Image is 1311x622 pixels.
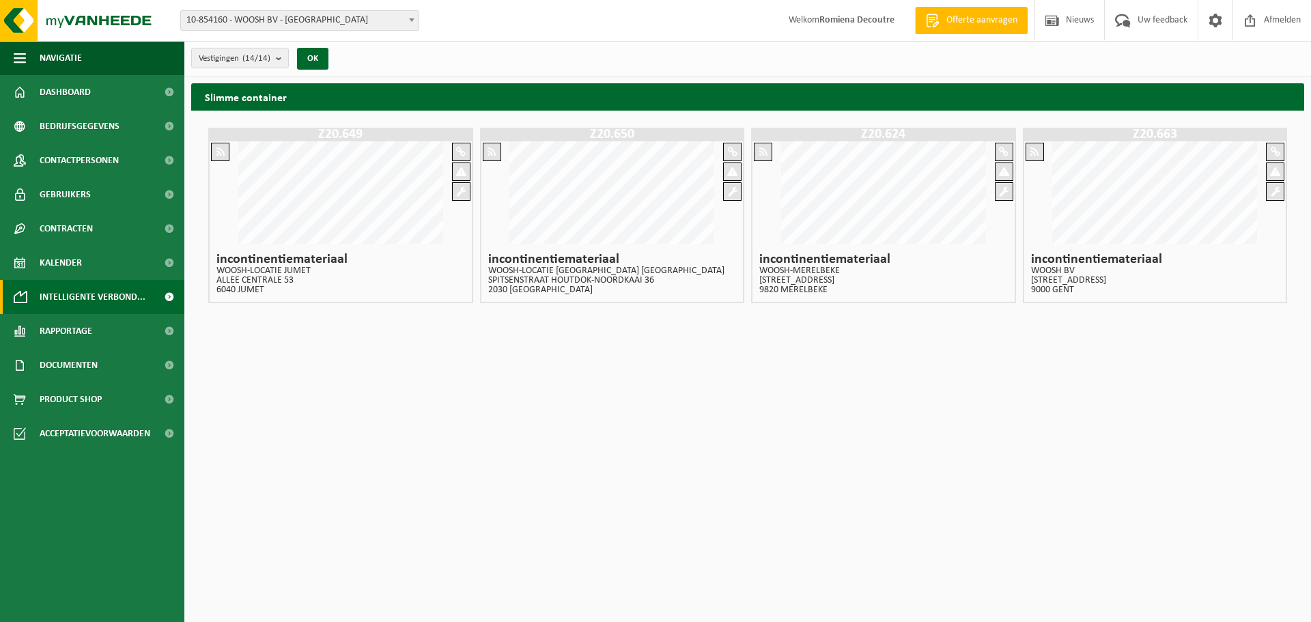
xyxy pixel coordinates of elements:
[40,109,119,143] span: Bedrijfsgegevens
[1031,253,1162,266] h4: incontinentiemateriaal
[40,382,102,416] span: Product Shop
[216,253,348,266] h4: incontinentiemateriaal
[759,266,890,276] p: WOOSH-MERELBEKE
[943,14,1021,27] span: Offerte aanvragen
[40,348,98,382] span: Documenten
[7,592,228,622] iframe: chat widget
[199,48,270,69] span: Vestigingen
[40,280,145,314] span: Intelligente verbond...
[759,276,890,285] p: [STREET_ADDRESS]
[1031,266,1162,276] p: WOOSH BV
[40,178,91,212] span: Gebruikers
[180,10,419,31] span: 10-854160 - WOOSH BV - GENT
[915,7,1028,34] a: Offerte aanvragen
[488,253,724,266] h4: incontinentiemateriaal
[40,143,119,178] span: Contactpersonen
[191,48,289,68] button: Vestigingen(14/14)
[216,276,348,285] p: ALLEE CENTRALE 53
[181,11,419,30] span: 10-854160 - WOOSH BV - GENT
[40,41,82,75] span: Navigatie
[216,266,348,276] p: WOOSH-LOCATIE JUMET
[297,48,328,70] button: OK
[1031,285,1162,295] p: 9000 GENT
[40,416,150,451] span: Acceptatievoorwaarden
[40,75,91,109] span: Dashboard
[40,314,92,348] span: Rapportage
[212,128,470,141] h1: Z20.649
[191,83,300,110] h2: Slimme container
[216,285,348,295] p: 6040 JUMET
[488,276,724,285] p: SPITSENSTRAAT HOUTDOK-NOORDKAAI 36
[40,246,82,280] span: Kalender
[1031,276,1162,285] p: [STREET_ADDRESS]
[488,266,724,276] p: WOOSH-LOCATIE [GEOGRAPHIC_DATA] [GEOGRAPHIC_DATA]
[819,15,894,25] strong: Romiena Decoutre
[1026,128,1284,141] h1: Z20.663
[759,285,890,295] p: 9820 MERELBEKE
[242,54,270,63] count: (14/14)
[755,128,1013,141] h1: Z20.624
[488,285,724,295] p: 2030 [GEOGRAPHIC_DATA]
[40,212,93,246] span: Contracten
[759,253,890,266] h4: incontinentiemateriaal
[483,128,742,141] h1: Z20.650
